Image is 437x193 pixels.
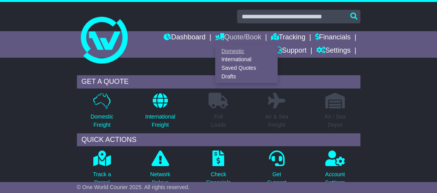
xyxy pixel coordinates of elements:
p: Track a Parcel [93,170,111,187]
a: GetSupport [267,150,287,191]
a: Quote/Book [215,31,261,44]
a: CheckFinancials [206,150,231,191]
a: Drafts [216,72,277,81]
p: Check Financials [206,170,231,187]
p: Network Delays [150,170,170,187]
div: QUICK ACTIONS [77,133,360,147]
a: AccountSettings [325,150,346,191]
p: Get Support [267,170,286,187]
a: Support [275,44,307,58]
a: InternationalFreight [145,92,176,133]
a: Tracking [271,31,305,44]
a: Saved Quotes [216,64,277,73]
a: Financials [315,31,351,44]
p: International Freight [145,113,175,129]
a: DomesticFreight [90,92,114,133]
div: Quote/Book [215,44,278,83]
div: GET A QUOTE [77,75,360,89]
a: Settings [316,44,351,58]
a: International [216,55,277,64]
span: © One World Courier 2025. All rights reserved. [77,184,190,190]
a: Domestic [216,47,277,55]
a: Track aParcel [93,150,111,191]
a: Dashboard [164,31,205,44]
p: Account Settings [325,170,345,187]
p: Air & Sea Freight [265,113,288,129]
p: Air / Sea Depot [325,113,346,129]
p: Full Loads [209,113,228,129]
p: Domestic Freight [91,113,113,129]
a: NetworkDelays [150,150,171,191]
